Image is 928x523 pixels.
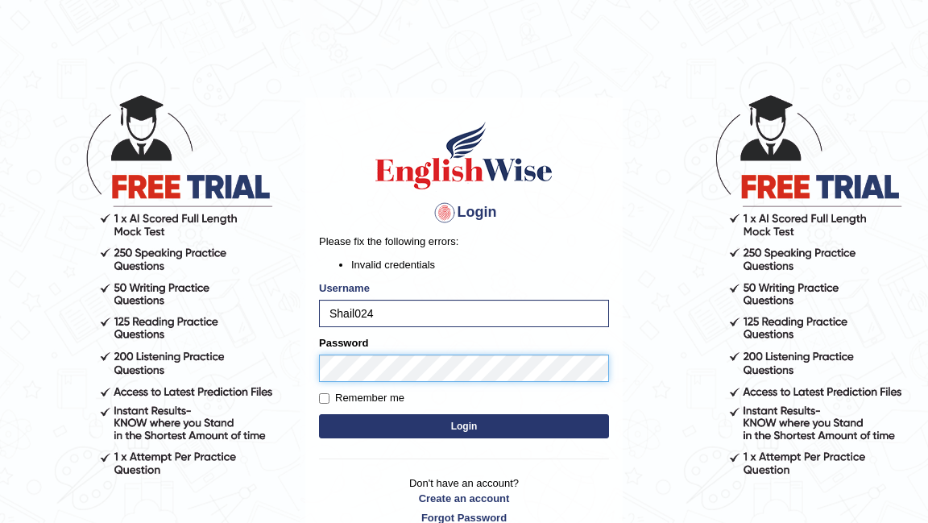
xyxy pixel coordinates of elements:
label: Password [319,335,368,351]
label: Remember me [319,390,404,406]
a: Create an account [319,491,609,506]
input: Remember me [319,393,329,404]
label: Username [319,280,370,296]
button: Login [319,414,609,438]
li: Invalid credentials [351,257,609,272]
h4: Login [319,200,609,226]
p: Please fix the following errors: [319,234,609,249]
img: Logo of English Wise sign in for intelligent practice with AI [372,119,556,192]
